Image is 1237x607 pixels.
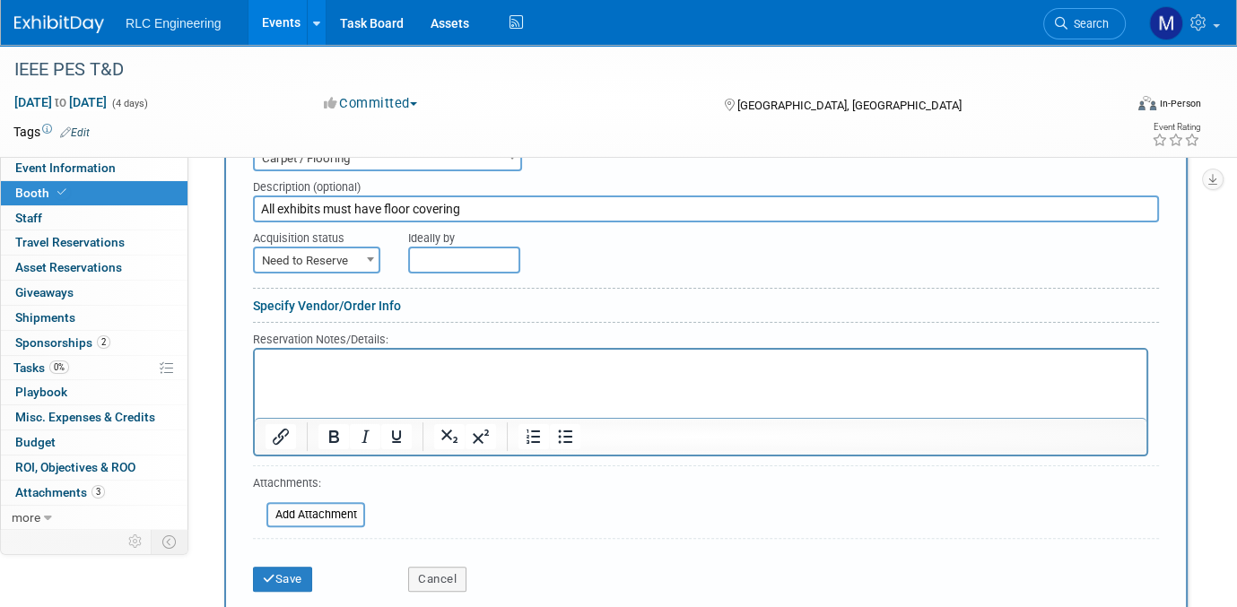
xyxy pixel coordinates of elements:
[57,187,66,197] i: Booth reservation complete
[1138,96,1156,110] img: Format-Inperson.png
[381,424,412,449] button: Underline
[253,475,365,496] div: Attachments:
[15,260,122,274] span: Asset Reservations
[253,567,312,592] button: Save
[15,410,155,424] span: Misc. Expenses & Credits
[318,424,349,449] button: Bold
[255,146,520,171] span: Carpet / Flooring
[253,222,381,247] div: Acquisition status
[13,123,90,141] td: Tags
[152,530,188,553] td: Toggle Event Tabs
[1,230,187,255] a: Travel Reservations
[1,506,187,530] a: more
[1,481,187,505] a: Attachments3
[737,99,962,112] span: [GEOGRAPHIC_DATA], [GEOGRAPHIC_DATA]
[15,160,116,175] span: Event Information
[1,306,187,330] a: Shipments
[1043,8,1126,39] a: Search
[408,567,466,592] button: Cancel
[1,430,187,455] a: Budget
[550,424,580,449] button: Bullet list
[1,331,187,355] a: Sponsorships2
[120,530,152,553] td: Personalize Event Tab Strip
[408,222,1081,247] div: Ideally by
[1152,123,1200,132] div: Event Rating
[253,247,380,273] span: Need to Reserve
[15,335,110,350] span: Sponsorships
[14,15,104,33] img: ExhibitDay
[13,94,108,110] span: [DATE] [DATE]
[126,16,222,30] span: RLC Engineering
[110,98,148,109] span: (4 days)
[15,385,67,399] span: Playbook
[255,248,379,273] span: Need to Reserve
[1,380,187,404] a: Playbook
[8,54,1100,86] div: IEEE PES T&D
[434,424,465,449] button: Subscript
[15,435,56,449] span: Budget
[52,95,69,109] span: to
[1,405,187,429] a: Misc. Expenses & Credits
[97,335,110,349] span: 2
[15,485,105,499] span: Attachments
[60,126,90,139] a: Edit
[466,424,496,449] button: Superscript
[91,485,105,499] span: 3
[1067,17,1109,30] span: Search
[1,206,187,230] a: Staff
[15,460,135,474] span: ROI, Objectives & ROO
[1,156,187,180] a: Event Information
[1,455,187,480] a: ROI, Objectives & ROO
[255,350,1146,418] iframe: Rich Text Area
[318,94,424,113] button: Committed
[1159,97,1201,110] div: In-Person
[1,356,187,380] a: Tasks0%
[1,256,187,280] a: Asset Reservations
[1,181,187,205] a: Booth
[15,285,74,299] span: Giveaways
[15,186,70,200] span: Booth
[1,281,187,305] a: Giveaways
[1149,6,1183,40] img: Michelle Daniels
[12,510,40,525] span: more
[253,330,1148,348] div: Reservation Notes/Details:
[350,424,380,449] button: Italic
[13,360,69,375] span: Tasks
[253,299,401,313] a: Specify Vendor/Order Info
[49,360,69,374] span: 0%
[1025,93,1201,120] div: Event Format
[518,424,549,449] button: Numbered list
[266,424,296,449] button: Insert/edit link
[15,235,125,249] span: Travel Reservations
[253,171,1159,195] div: Description (optional)
[15,310,75,325] span: Shipments
[15,211,42,225] span: Staff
